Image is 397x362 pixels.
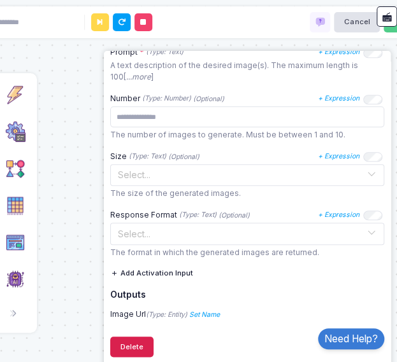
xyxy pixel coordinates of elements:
h5: Outputs [110,289,384,300]
div: Prompt [110,46,184,58]
div: Number [110,93,191,104]
p: The format in which the generated images are returned. [110,247,384,258]
i: + Expression [318,152,359,160]
img: category.png [5,195,25,216]
i: (Type: Text) [129,151,166,162]
img: flow-v1.png [5,158,25,179]
i: (Type: Entity) [146,310,187,319]
img: trigger.png [5,85,25,105]
i: (Optional) [219,211,250,219]
a: Set Name [189,310,220,319]
button: Cancel [334,12,380,32]
a: + Expression [318,210,359,220]
i: (Type: Text) [146,47,184,57]
a: + Expression [318,94,359,104]
div: Response Format [110,209,217,221]
i: (Optional) [193,95,224,103]
img: category-v2.png [5,269,25,289]
div: Size [110,151,166,162]
a: Need Help? [318,328,384,349]
i: ...more [126,72,151,81]
p: The size of the generated images. [110,188,384,199]
i: + Expression [318,94,359,102]
img: category-v1.png [5,232,25,253]
i: (Type: Number) [142,94,191,104]
i: + Expression [318,48,359,56]
p: A text description of the desired image(s). The maximum length is 100[ ] [110,60,384,83]
i: (Optional) [168,153,199,161]
img: settings.png [5,122,25,142]
p: The number of images to generate. Must be between 1 and 10. [110,129,384,141]
a: + Expression [318,47,359,57]
button: Add Activation Input [110,263,193,284]
a: + Expression [318,151,359,162]
button: Delete [110,337,154,357]
i: (Type: Text) [179,210,217,220]
i: + Expression [318,211,359,219]
div: Image Url [105,309,390,320]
